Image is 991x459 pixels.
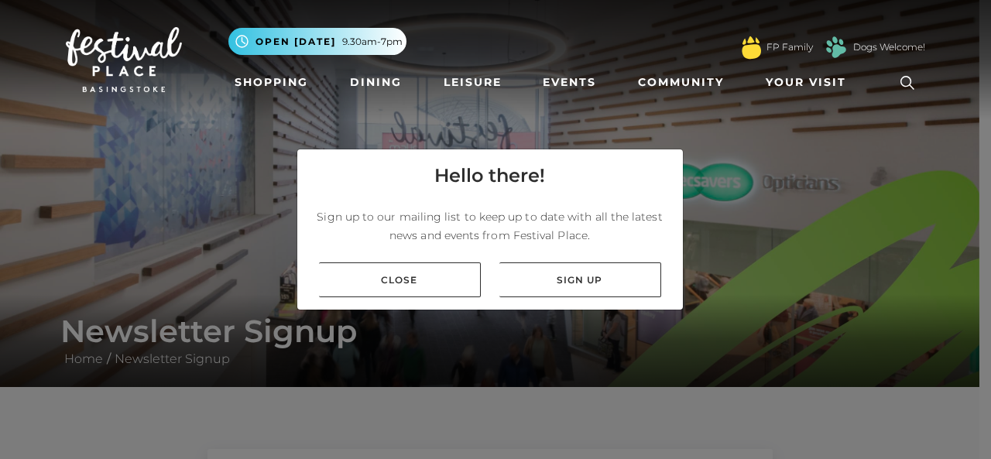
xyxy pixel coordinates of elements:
button: Open [DATE] 9.30am-7pm [228,28,406,55]
span: Your Visit [766,74,846,91]
a: Shopping [228,68,314,97]
a: Close [319,262,481,297]
a: Leisure [437,68,508,97]
a: Dining [344,68,408,97]
a: FP Family [766,40,813,54]
img: Festival Place Logo [66,27,182,92]
a: Dogs Welcome! [853,40,925,54]
span: Open [DATE] [255,35,336,49]
p: Sign up to our mailing list to keep up to date with all the latest news and events from Festival ... [310,207,670,245]
a: Community [632,68,730,97]
a: Your Visit [760,68,860,97]
a: Sign up [499,262,661,297]
span: 9.30am-7pm [342,35,403,49]
a: Events [537,68,602,97]
h4: Hello there! [434,162,545,190]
